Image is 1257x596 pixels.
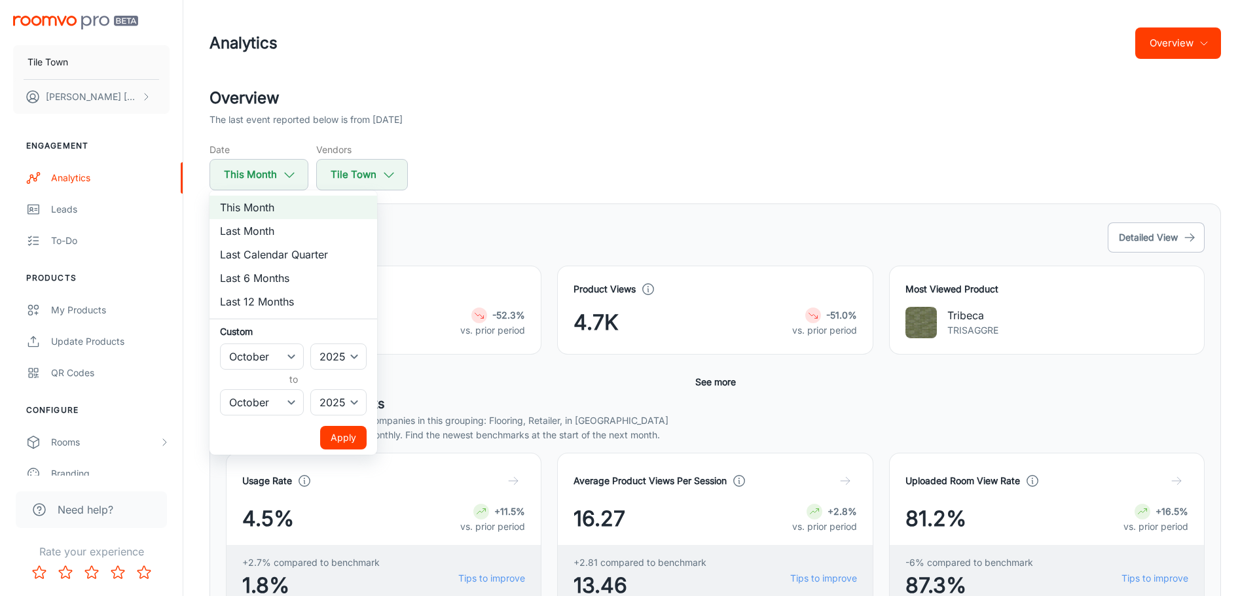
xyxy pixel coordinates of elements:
[220,324,367,338] h6: Custom
[223,372,364,387] h6: to
[209,290,377,313] li: Last 12 Months
[209,243,377,266] li: Last Calendar Quarter
[320,426,367,449] button: Apply
[209,196,377,219] li: This Month
[209,266,377,290] li: Last 6 Months
[209,219,377,243] li: Last Month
